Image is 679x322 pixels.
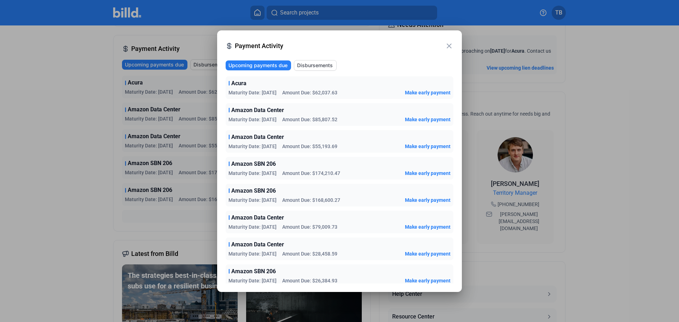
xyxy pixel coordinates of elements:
span: Upcoming payments due [228,62,288,69]
span: Amount Due: $62,037.63 [282,89,337,96]
span: Amazon SBN 206 [231,160,276,168]
span: Amount Due: $55,193.69 [282,143,337,150]
button: Make early payment [405,89,451,96]
mat-icon: close [445,42,453,50]
span: Amazon Data Center [231,240,284,249]
span: Payment Activity [235,41,445,51]
span: Maturity Date: [DATE] [228,143,277,150]
span: Maturity Date: [DATE] [228,89,277,96]
span: Amount Due: $85,807.52 [282,116,337,123]
span: Disbursements [297,62,333,69]
span: Amount Due: $174,210.47 [282,170,340,177]
span: Amazon Data Center [231,106,284,115]
span: Amazon Data Center [231,213,284,222]
button: Make early payment [405,277,451,284]
span: Maturity Date: [DATE] [228,250,277,257]
span: Amount Due: $26,384.93 [282,277,337,284]
button: Upcoming payments due [226,60,291,70]
span: Maturity Date: [DATE] [228,223,277,230]
span: Amount Due: $168,600.27 [282,197,340,204]
span: Amazon Data Center [231,133,284,141]
button: Disbursements [294,60,337,71]
span: Maturity Date: [DATE] [228,116,277,123]
span: Amazon SBN 206 [231,187,276,195]
span: Amount Due: $28,458.59 [282,250,337,257]
button: Make early payment [405,223,451,230]
span: Maturity Date: [DATE] [228,197,277,204]
button: Make early payment [405,197,451,204]
span: Acura [231,79,246,88]
button: Make early payment [405,116,451,123]
span: Amount Due: $79,009.73 [282,223,337,230]
button: Make early payment [405,250,451,257]
button: Make early payment [405,170,451,177]
span: Amazon SBN 206 [231,267,276,276]
span: Maturity Date: [DATE] [228,170,277,177]
button: Make early payment [405,143,451,150]
span: Maturity Date: [DATE] [228,277,277,284]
